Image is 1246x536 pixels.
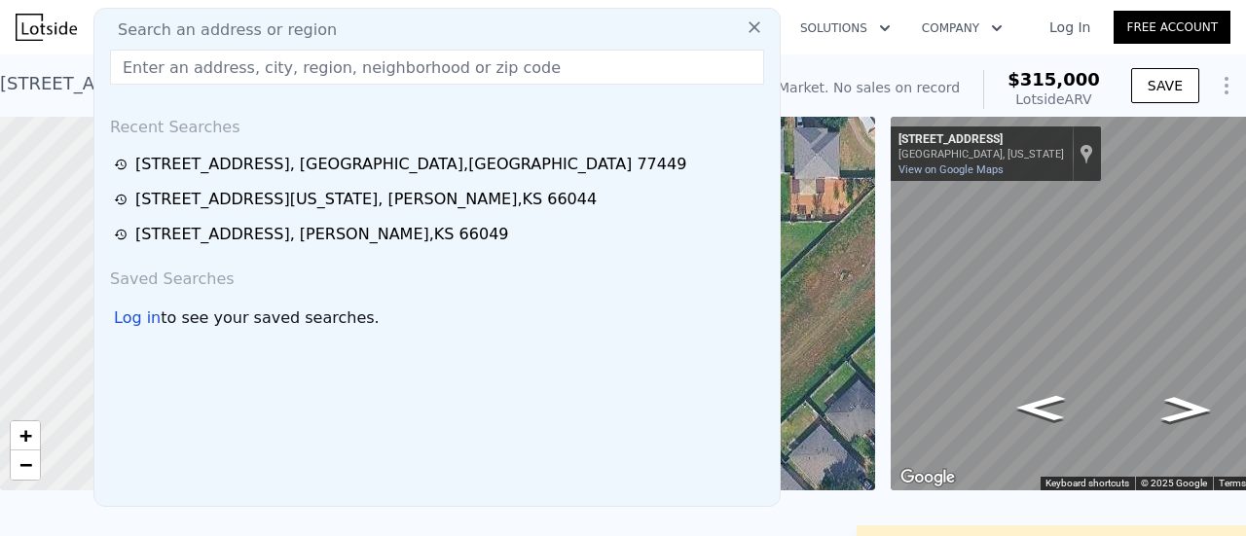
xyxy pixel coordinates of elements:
input: Enter an address, city, region, neighborhood or zip code [110,50,764,85]
div: [STREET_ADDRESS] [898,132,1064,148]
path: Go Northeast, Billineys Park Dr [996,389,1086,427]
div: Off Market. No sales on record [753,78,960,97]
span: + [19,423,32,447]
a: Log In [1026,18,1114,37]
button: Company [906,11,1018,46]
a: Zoom in [11,421,40,450]
button: SAVE [1131,68,1199,103]
div: Recent Searches [102,100,772,147]
button: Solutions [785,11,906,46]
span: to see your saved searches. [161,306,379,330]
a: View on Google Maps [898,163,1004,176]
img: Lotside [16,14,77,41]
img: Google [896,465,960,490]
span: $315,000 [1008,69,1100,89]
div: [STREET_ADDRESS][US_STATE] , [PERSON_NAME] , KS 66044 [135,188,597,211]
button: Keyboard shortcuts [1045,477,1129,490]
a: Show location on map [1080,143,1093,164]
a: [STREET_ADDRESS], [GEOGRAPHIC_DATA],[GEOGRAPHIC_DATA] 77449 [114,153,766,176]
path: Go Southwest, Billineys Park Dr [1140,390,1234,429]
div: [STREET_ADDRESS] , [PERSON_NAME] , KS 66049 [135,223,509,246]
button: Show Options [1207,66,1246,105]
a: [STREET_ADDRESS], [PERSON_NAME],KS 66049 [114,223,766,246]
a: Terms (opens in new tab) [1219,478,1246,488]
div: Saved Searches [102,252,772,299]
span: − [19,452,32,477]
div: Log in [114,306,161,330]
a: [STREET_ADDRESS][US_STATE], [PERSON_NAME],KS 66044 [114,188,766,211]
a: Zoom out [11,450,40,480]
a: Free Account [1114,11,1230,44]
div: [GEOGRAPHIC_DATA], [US_STATE] [898,148,1064,161]
span: Search an address or region [102,18,337,42]
a: Open this area in Google Maps (opens a new window) [896,465,960,490]
div: [STREET_ADDRESS] , [GEOGRAPHIC_DATA] , [GEOGRAPHIC_DATA] 77449 [135,153,686,176]
span: © 2025 Google [1141,478,1207,488]
div: Lotside ARV [1008,89,1100,109]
